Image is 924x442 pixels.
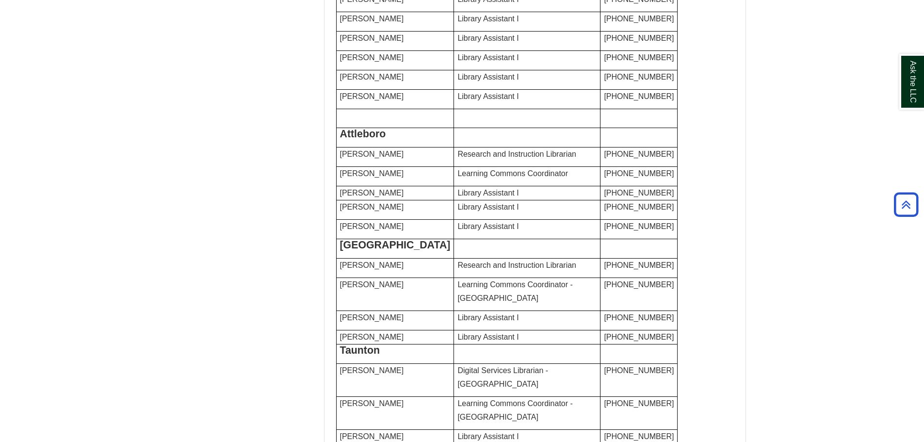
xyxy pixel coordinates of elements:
span: Research and Instruction Librarian [457,150,576,158]
span: [PHONE_NUMBER] [604,15,674,23]
span: Library Assistant I [457,222,519,230]
span: [PERSON_NAME] [340,150,404,158]
span: Library Assistant I [457,34,519,42]
span: Library Assistant I [457,53,519,62]
span: [PHONE_NUMBER] [604,366,674,375]
span: Library Assistant I [457,92,519,100]
span: [PHONE_NUMBER] [604,203,674,211]
span: Attleboro [340,128,386,140]
span: [PERSON_NAME] [340,313,404,322]
span: [PHONE_NUMBER] [604,432,674,441]
span: [PHONE_NUMBER] [604,92,674,100]
span: [PERSON_NAME] [340,280,404,289]
span: [PHONE_NUMBER] [604,280,674,289]
span: Library Assistant I [457,73,519,81]
span: Library Assistant I [457,432,519,441]
a: Back to Top [891,198,922,211]
span: Learning Commons Coordinator - [GEOGRAPHIC_DATA] [457,280,572,302]
span: [PERSON_NAME] [340,366,404,375]
span: [PERSON_NAME] [340,399,404,408]
span: [PERSON_NAME] [340,189,404,197]
span: [PHONE_NUMBER] [604,34,674,42]
span: [PHONE_NUMBER] [604,222,674,230]
span: Digital Services Librarian - [GEOGRAPHIC_DATA] [457,366,548,388]
span: [PHONE_NUMBER] [604,261,674,269]
span: [PHONE_NUMBER] [604,169,674,178]
span: Learning Commons Coordinator [457,169,568,178]
span: Research and Instruction Librarian [457,261,576,269]
span: Learning Commons Coordinator - [GEOGRAPHIC_DATA] [457,399,572,421]
span: [GEOGRAPHIC_DATA] [340,239,451,251]
span: Library Assistant I [457,189,519,197]
span: [PHONE_NUMBER] [604,399,674,408]
span: [PERSON_NAME] [340,203,404,211]
span: [PHONE_NUMBER] [604,189,674,197]
font: [PERSON_NAME] [340,73,404,81]
span: [PHONE_NUMBER] [604,333,674,341]
span: Library Assistant I [457,203,519,211]
span: Library Assistant I [457,313,519,322]
span: [PERSON_NAME] [340,169,404,178]
span: [PHONE_NUMBER] [604,313,674,322]
span: [PERSON_NAME] [340,53,404,62]
span: Taunton [340,344,380,356]
span: [PERSON_NAME] [340,432,404,441]
span: [PERSON_NAME] [340,333,404,341]
span: [PHONE_NUMBER] [604,73,674,81]
span: [PERSON_NAME] [340,15,404,23]
span: [PERSON_NAME] [340,222,404,230]
span: [PHONE_NUMBER] [604,150,674,158]
span: [PERSON_NAME] [340,261,404,269]
span: [PERSON_NAME] [340,92,404,100]
span: [PHONE_NUMBER] [604,53,674,62]
span: Library Assistant I [457,15,519,23]
span: [PERSON_NAME] [340,34,404,42]
span: Library Assistant I [457,333,519,341]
